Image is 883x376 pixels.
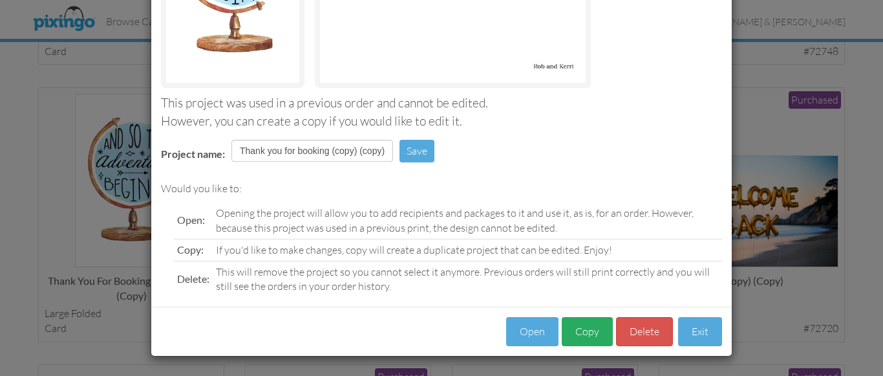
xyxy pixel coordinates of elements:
button: Exit [678,317,722,346]
span: Delete: [177,272,209,285]
td: If you'd like to make changes, copy will create a duplicate project that can be edited. Enjoy! [213,239,722,261]
button: Save [399,140,434,162]
button: Delete [616,317,673,346]
div: However, you can create a copy if you would like to edit it. [161,113,722,130]
span: Copy: [177,243,204,256]
button: Open [506,317,559,346]
span: Open: [177,214,205,226]
div: Would you like to: [161,181,722,196]
button: Copy [562,317,613,346]
input: Enter project name [231,140,393,162]
td: Opening the project will allow you to add recipients and packages to it and use it, as is, for an... [213,203,722,239]
label: Project name: [161,147,225,162]
div: This project was used in a previous order and cannot be edited. [161,94,722,112]
td: This will remove the project so you cannot select it anymore. Previous orders will still print co... [213,261,722,297]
